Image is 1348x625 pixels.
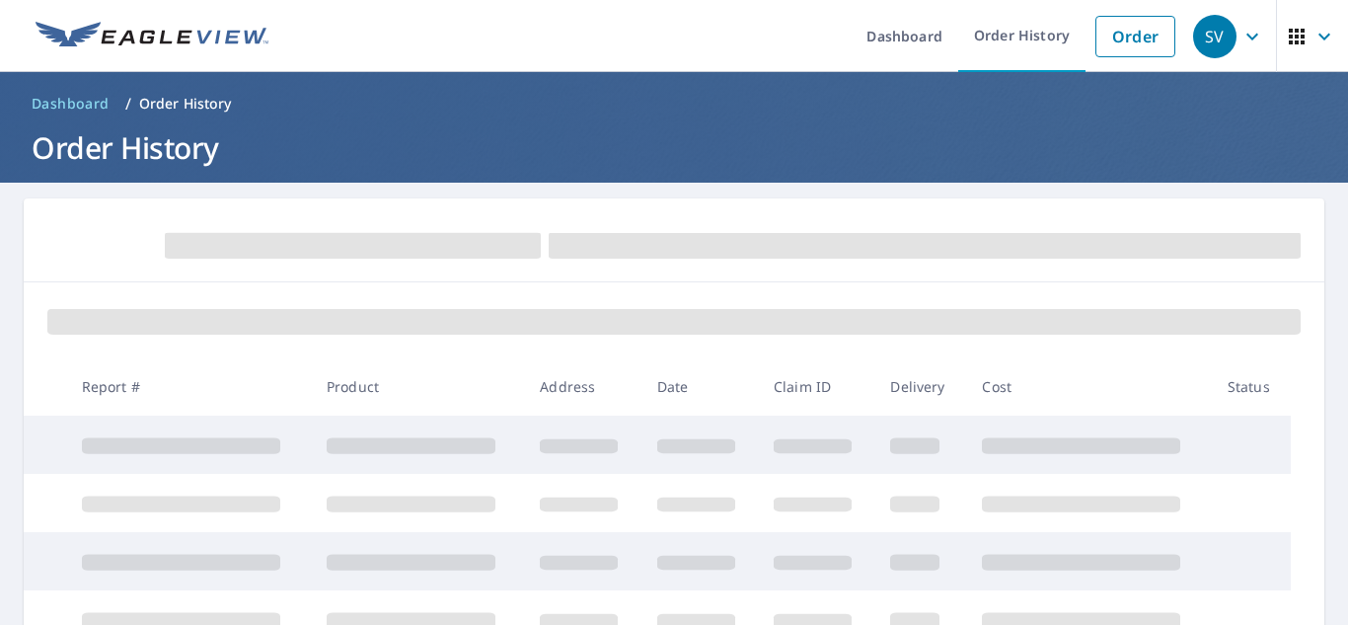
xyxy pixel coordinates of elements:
li: / [125,92,131,116]
div: SV [1193,15,1236,58]
th: Report # [66,357,311,416]
th: Product [311,357,524,416]
th: Delivery [874,357,966,416]
a: Dashboard [24,88,117,119]
th: Status [1212,357,1291,416]
th: Address [524,357,640,416]
th: Claim ID [758,357,874,416]
span: Dashboard [32,94,110,114]
nav: breadcrumb [24,88,1324,119]
p: Order History [139,94,232,114]
a: Order [1095,16,1175,57]
img: EV Logo [36,22,268,51]
th: Cost [966,357,1211,416]
th: Date [641,357,758,416]
h1: Order History [24,127,1324,168]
